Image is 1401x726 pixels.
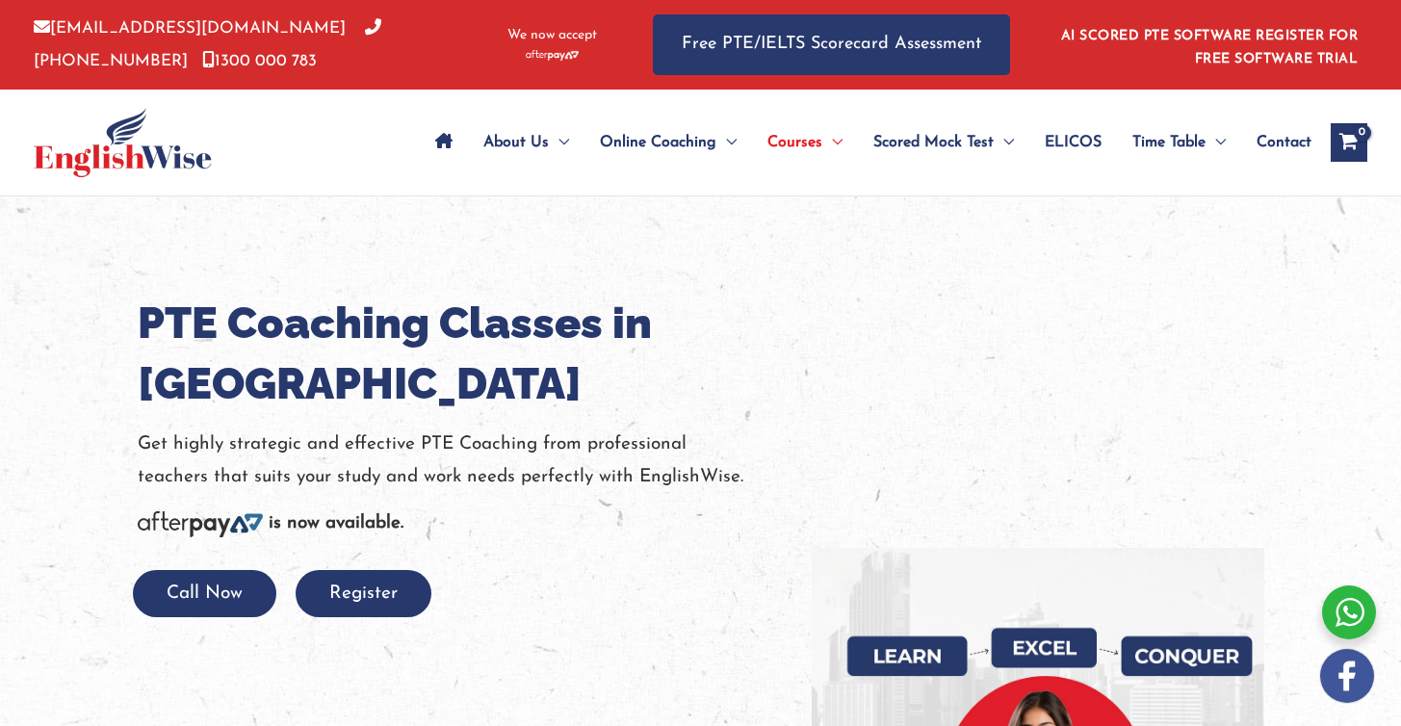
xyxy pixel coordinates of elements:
[1331,123,1367,162] a: View Shopping Cart, empty
[822,109,843,176] span: Menu Toggle
[1117,109,1241,176] a: Time TableMenu Toggle
[269,514,403,532] b: is now available.
[1320,649,1374,703] img: white-facebook.png
[1206,109,1226,176] span: Menu Toggle
[138,428,783,493] p: Get highly strategic and effective PTE Coaching from professional teachers that suits your study ...
[202,53,317,69] a: 1300 000 783
[716,109,737,176] span: Menu Toggle
[1241,109,1311,176] a: Contact
[138,511,263,537] img: Afterpay-Logo
[1257,109,1311,176] span: Contact
[1061,29,1359,66] a: AI SCORED PTE SOFTWARE REGISTER FOR FREE SOFTWARE TRIAL
[1050,13,1367,76] aside: Header Widget 1
[468,109,584,176] a: About UsMenu Toggle
[1045,109,1102,176] span: ELICOS
[138,293,783,414] h1: PTE Coaching Classes in [GEOGRAPHIC_DATA]
[858,109,1029,176] a: Scored Mock TestMenu Toggle
[549,109,569,176] span: Menu Toggle
[133,584,276,603] a: Call Now
[34,20,346,37] a: [EMAIL_ADDRESS][DOMAIN_NAME]
[1029,109,1117,176] a: ELICOS
[296,570,431,617] button: Register
[653,14,1010,75] a: Free PTE/IELTS Scorecard Assessment
[34,20,381,68] a: [PHONE_NUMBER]
[34,108,212,177] img: cropped-ew-logo
[600,109,716,176] span: Online Coaching
[133,570,276,617] button: Call Now
[526,50,579,61] img: Afterpay-Logo
[296,584,431,603] a: Register
[420,109,1311,176] nav: Site Navigation: Main Menu
[584,109,752,176] a: Online CoachingMenu Toggle
[752,109,858,176] a: CoursesMenu Toggle
[483,109,549,176] span: About Us
[507,26,597,45] span: We now accept
[994,109,1014,176] span: Menu Toggle
[1132,109,1206,176] span: Time Table
[873,109,994,176] span: Scored Mock Test
[767,109,822,176] span: Courses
